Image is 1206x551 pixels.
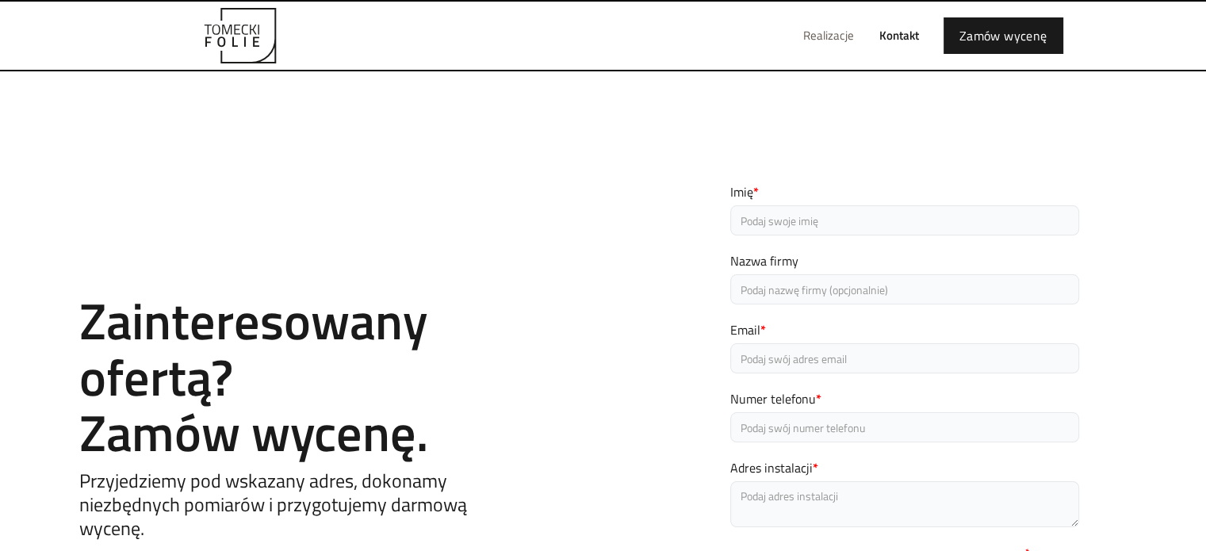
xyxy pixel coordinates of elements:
a: Kontakt [867,10,932,61]
h5: Przyjedziemy pod wskazany adres, dokonamy niezbędnych pomiarów i przygotujemy darmową wycenę. [79,469,523,540]
h2: Zainteresowany ofertą? Zamów wycenę. [79,293,523,460]
h1: Contact [79,261,523,277]
input: Podaj nazwę firmy (opcjonalnie) [730,274,1079,304]
a: Realizacje [791,10,867,61]
label: Nazwa firmy [730,251,1079,270]
a: Zamów wycenę [944,17,1063,54]
input: Podaj swój numer telefonu [730,412,1079,442]
label: Numer telefonu [730,389,1079,408]
input: Podaj swoje imię [730,205,1079,235]
label: Email [730,320,1079,339]
label: Imię [730,182,1079,201]
input: Podaj swój adres email [730,343,1079,373]
label: Adres instalacji [730,458,1079,477]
